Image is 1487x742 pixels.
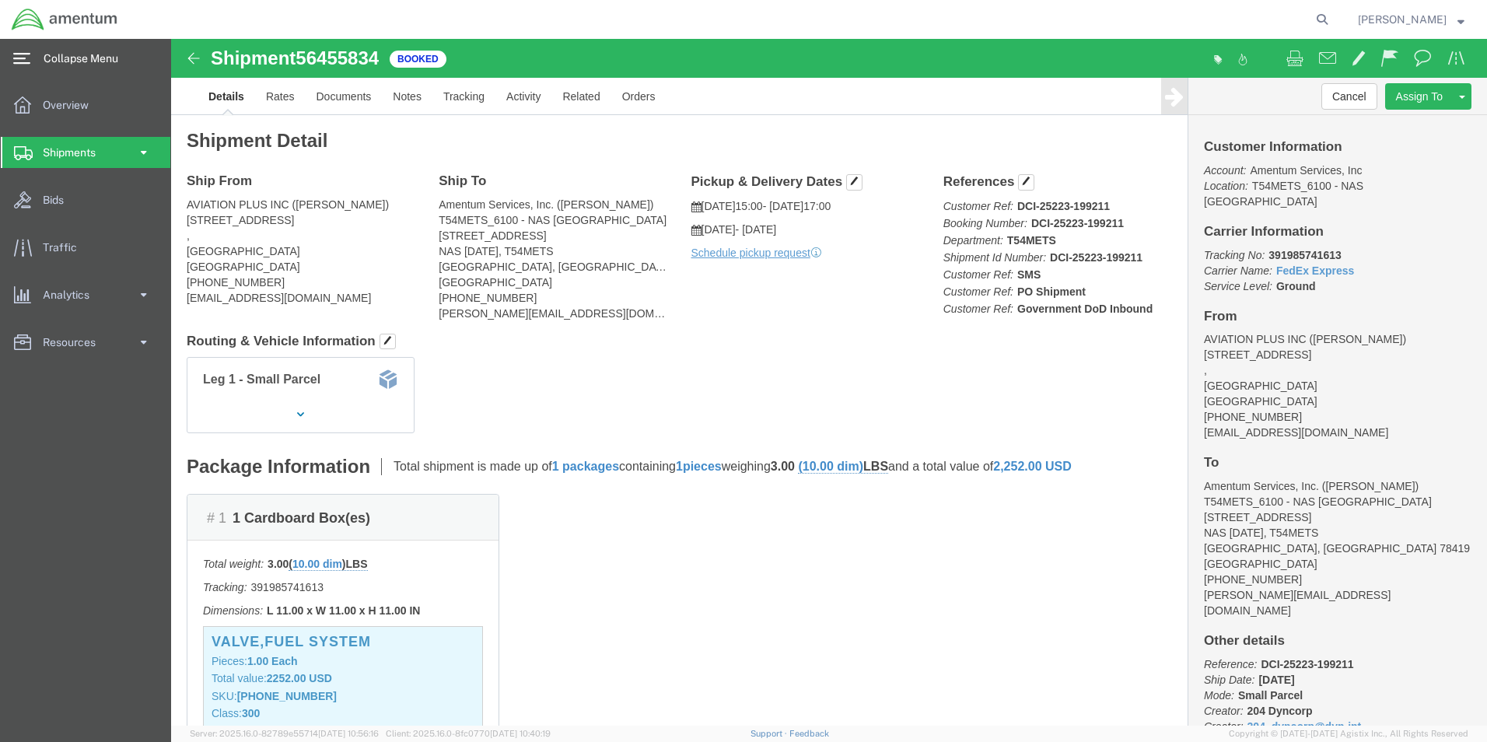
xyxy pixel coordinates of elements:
a: Bids [1,184,170,215]
a: Shipments [1,137,170,168]
span: Analytics [43,279,100,310]
a: Resources [1,327,170,358]
span: Shipments [43,137,107,168]
span: Server: 2025.16.0-82789e55714 [190,729,379,738]
span: [DATE] 10:40:19 [490,729,551,738]
span: Overview [43,89,100,121]
span: Traffic [43,232,88,263]
span: Resources [43,327,107,358]
img: logo [11,8,118,31]
span: Copyright © [DATE]-[DATE] Agistix Inc., All Rights Reserved [1229,727,1468,740]
span: Client: 2025.16.0-8fc0770 [386,729,551,738]
a: Traffic [1,232,170,263]
span: Bids [43,184,75,215]
a: Overview [1,89,170,121]
span: Joel Salinas [1358,11,1447,28]
a: Analytics [1,279,170,310]
iframe: FS Legacy Container [171,39,1487,726]
a: Feedback [789,729,829,738]
span: Collapse Menu [44,43,129,74]
span: [DATE] 10:56:16 [318,729,379,738]
button: [PERSON_NAME] [1357,10,1465,29]
a: Support [750,729,789,738]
